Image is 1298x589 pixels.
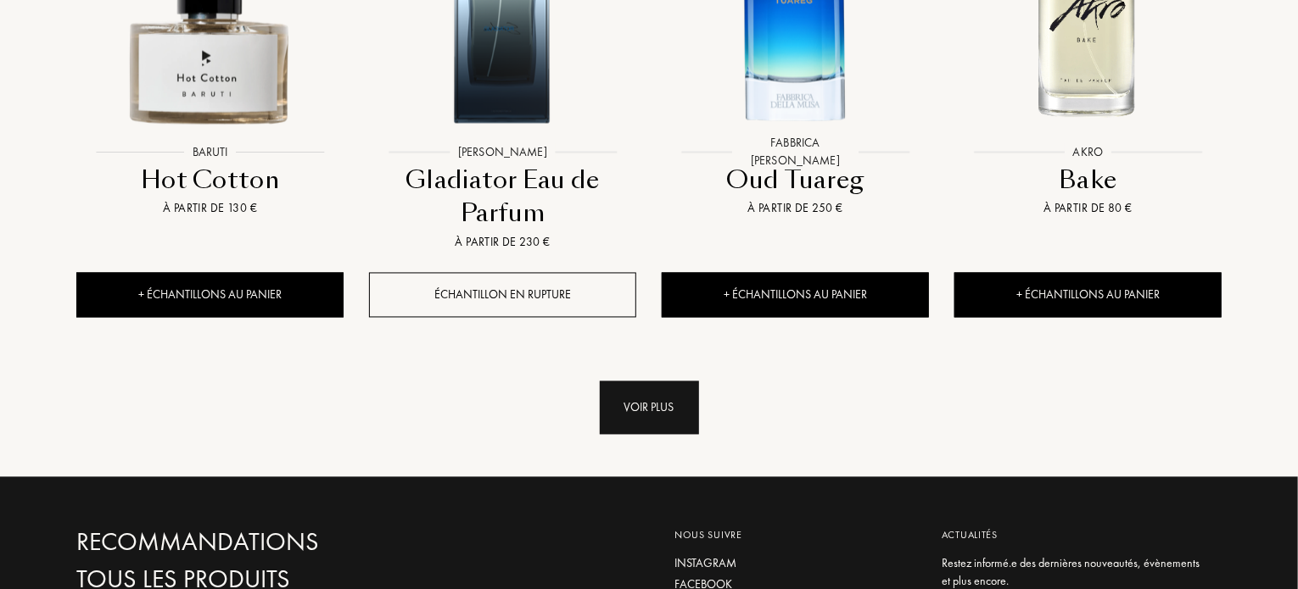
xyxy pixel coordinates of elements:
[954,273,1222,318] div: + Échantillons au panier
[83,200,337,218] div: À partir de 130 €
[674,528,916,543] div: Nous suivre
[669,200,922,218] div: À partir de 250 €
[961,200,1215,218] div: À partir de 80 €
[376,234,629,252] div: À partir de 230 €
[369,273,636,318] div: Échantillon en rupture
[662,273,929,318] div: + Échantillons au panier
[600,381,699,435] div: Voir plus
[376,164,629,231] div: Gladiator Eau de Parfum
[76,273,344,318] div: + Échantillons au panier
[674,555,916,573] a: Instagram
[76,528,441,558] a: Recommandations
[942,528,1209,543] div: Actualités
